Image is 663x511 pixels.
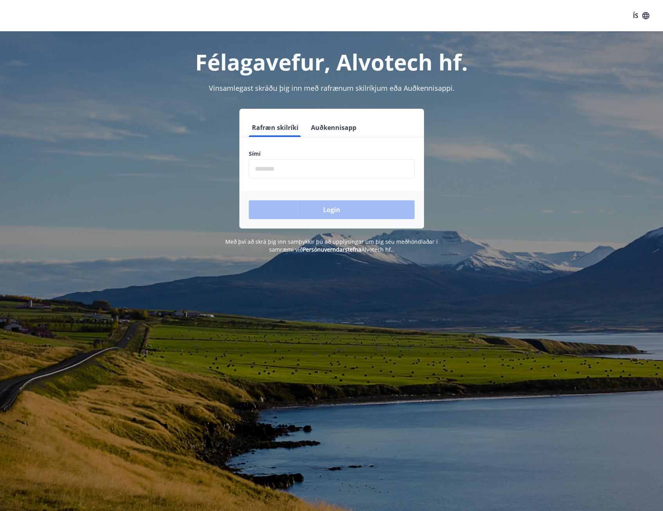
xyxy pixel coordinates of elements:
label: Sími [249,150,415,158]
span: Með því að skrá þig inn samþykkir þú að upplýsingar um þig séu meðhöndlaðar í samræmi við Alvotec... [225,238,438,253]
button: ÍS [629,9,654,23]
button: Rafræn skilríki [249,118,302,137]
button: Auðkennisapp [308,118,359,137]
span: Vinsamlegast skráðu þig inn með rafrænum skilríkjum eða Auðkennisappi. [209,83,455,93]
a: Persónuverndarstefna [303,246,361,253]
h1: Félagavefur, Alvotech hf. [59,47,604,77]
